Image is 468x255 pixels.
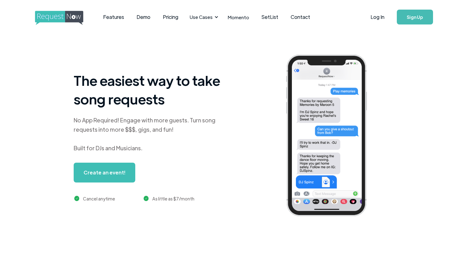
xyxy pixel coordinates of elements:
[74,71,228,108] h1: The easiest way to take song requests
[152,195,194,202] div: As little as $7/month
[279,50,383,223] img: iphone screenshot
[186,7,220,27] div: Use Cases
[397,10,433,24] a: Sign Up
[97,7,130,27] a: Features
[284,7,316,27] a: Contact
[130,7,157,27] a: Demo
[157,7,184,27] a: Pricing
[255,7,284,27] a: SetList
[190,14,213,20] div: Use Cases
[74,196,80,201] img: green checkmark
[222,8,255,26] a: Momento
[35,11,81,23] a: home
[83,195,115,202] div: Cancel anytime
[144,196,149,201] img: green checkmark
[35,11,95,25] img: requestnow logo
[364,6,391,28] a: Log In
[74,116,228,153] div: No App Required! Engage with more guests. Turn song requests into more $$$, gigs, and fun! Built ...
[74,163,135,182] a: Create an event!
